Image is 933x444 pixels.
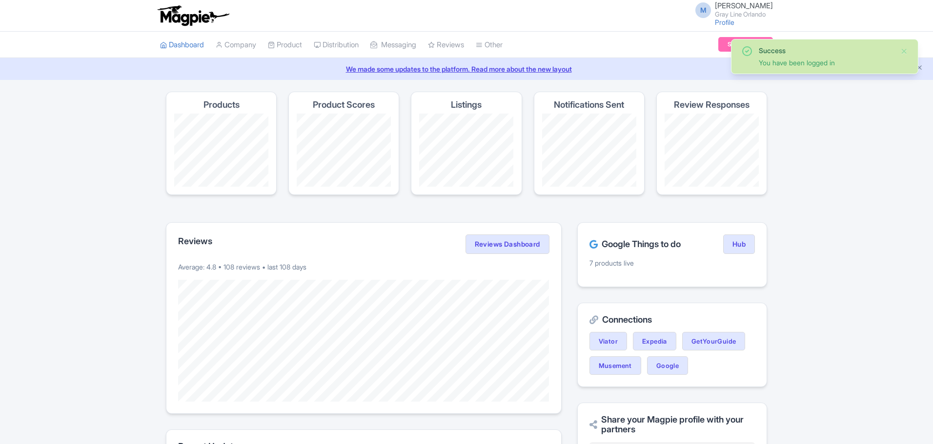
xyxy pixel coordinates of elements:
[900,45,908,57] button: Close
[314,32,359,58] a: Distribution
[589,315,755,325] h2: Connections
[589,239,681,249] h2: Google Things to do
[589,415,755,434] h2: Share your Magpie profile with your partners
[723,234,755,254] a: Hub
[178,236,212,246] h2: Reviews
[674,100,750,110] h4: Review Responses
[268,32,302,58] a: Product
[476,32,503,58] a: Other
[715,18,734,26] a: Profile
[589,332,627,350] a: Viator
[178,262,549,272] p: Average: 4.8 • 108 reviews • last 108 days
[690,2,773,18] a: M [PERSON_NAME] Gray Line Orlando
[718,37,773,52] a: Subscription
[216,32,256,58] a: Company
[715,1,773,10] span: [PERSON_NAME]
[370,32,416,58] a: Messaging
[682,332,746,350] a: GetYourGuide
[916,63,923,74] button: Close announcement
[647,356,688,375] a: Google
[203,100,240,110] h4: Products
[589,356,641,375] a: Musement
[589,258,755,268] p: 7 products live
[759,58,892,68] div: You have been logged in
[759,45,892,56] div: Success
[428,32,464,58] a: Reviews
[155,5,231,26] img: logo-ab69f6fb50320c5b225c76a69d11143b.png
[313,100,375,110] h4: Product Scores
[715,11,773,18] small: Gray Line Orlando
[451,100,482,110] h4: Listings
[160,32,204,58] a: Dashboard
[6,64,927,74] a: We made some updates to the platform. Read more about the new layout
[466,234,549,254] a: Reviews Dashboard
[633,332,676,350] a: Expedia
[554,100,624,110] h4: Notifications Sent
[695,2,711,18] span: M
